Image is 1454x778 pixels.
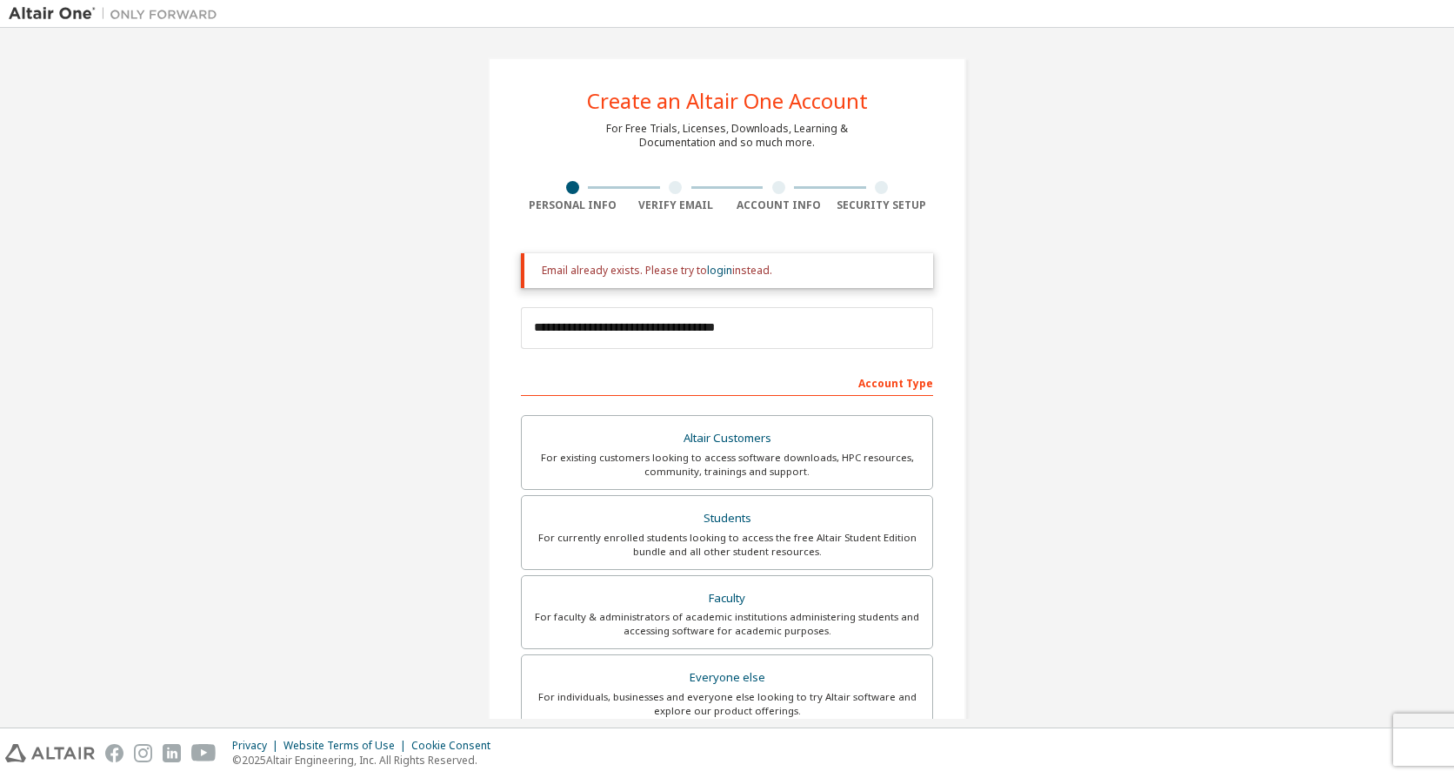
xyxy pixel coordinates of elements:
[830,198,934,212] div: Security Setup
[163,744,181,762] img: linkedin.svg
[134,744,152,762] img: instagram.svg
[532,506,922,531] div: Students
[532,666,922,690] div: Everyone else
[532,690,922,718] div: For individuals, businesses and everyone else looking to try Altair software and explore our prod...
[232,753,501,768] p: © 2025 Altair Engineering, Inc. All Rights Reserved.
[727,198,830,212] div: Account Info
[532,426,922,451] div: Altair Customers
[532,531,922,559] div: For currently enrolled students looking to access the free Altair Student Edition bundle and all ...
[105,744,123,762] img: facebook.svg
[532,587,922,611] div: Faculty
[707,263,732,278] a: login
[587,91,868,111] div: Create an Altair One Account
[532,451,922,479] div: For existing customers looking to access software downloads, HPC resources, community, trainings ...
[9,5,226,23] img: Altair One
[232,739,283,753] div: Privacy
[521,198,624,212] div: Personal Info
[624,198,728,212] div: Verify Email
[411,739,501,753] div: Cookie Consent
[542,264,919,278] div: Email already exists. Please try to instead.
[521,368,933,396] div: Account Type
[532,610,922,638] div: For faculty & administrators of academic institutions administering students and accessing softwa...
[5,744,95,762] img: altair_logo.svg
[191,744,217,762] img: youtube.svg
[606,122,848,150] div: For Free Trials, Licenses, Downloads, Learning & Documentation and so much more.
[283,739,411,753] div: Website Terms of Use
